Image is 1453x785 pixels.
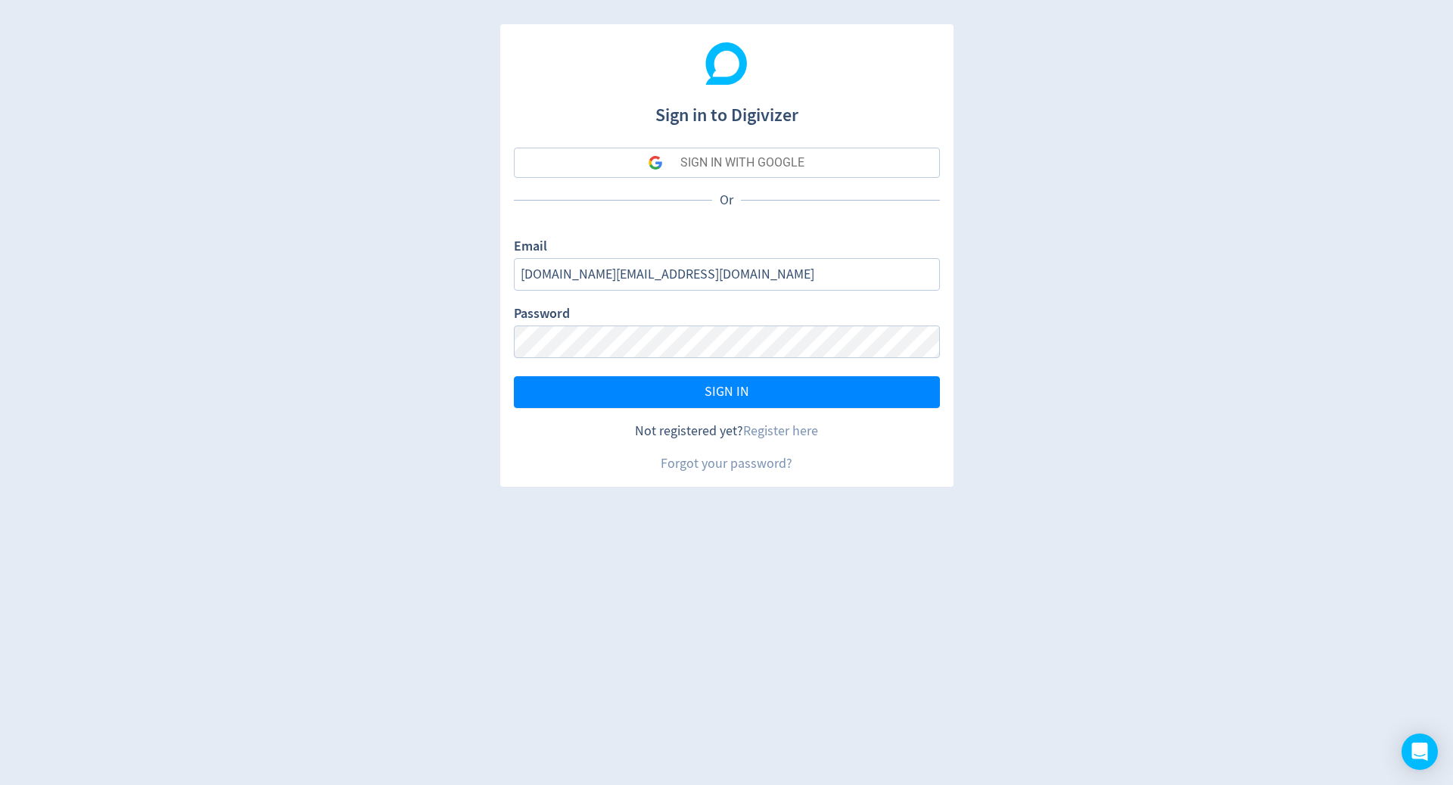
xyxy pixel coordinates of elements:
img: Digivizer Logo [705,42,748,85]
a: Forgot your password? [661,455,792,472]
a: Register here [743,422,818,440]
p: Or [712,191,741,210]
button: SIGN IN [514,376,940,408]
h1: Sign in to Digivizer [514,89,940,129]
div: Not registered yet? [514,422,940,441]
div: Open Intercom Messenger [1402,734,1438,770]
span: SIGN IN [705,385,749,399]
label: Email [514,237,547,258]
div: SIGN IN WITH GOOGLE [680,148,804,178]
label: Password [514,304,570,326]
button: SIGN IN WITH GOOGLE [514,148,940,178]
